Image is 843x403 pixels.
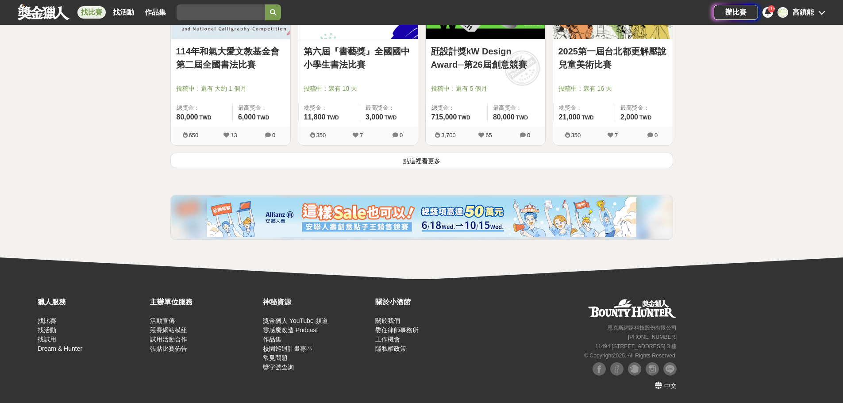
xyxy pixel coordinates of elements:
[571,132,581,138] span: 350
[176,84,285,93] span: 投稿中：還有 大約 1 個月
[366,104,412,112] span: 最高獎金：
[595,343,677,349] small: 11494 [STREET_ADDRESS] 3 樓
[375,297,483,307] div: 關於小酒館
[170,153,673,168] button: 點這裡看更多
[714,5,758,20] a: 辦比賽
[304,84,412,93] span: 投稿中：還有 10 天
[38,326,56,334] a: 找活動
[385,115,396,121] span: TWD
[38,297,146,307] div: 獵人服務
[263,326,318,334] a: 靈感魔改造 Podcast
[150,336,187,343] a: 試用活動合作
[207,197,636,237] img: cf4fb443-4ad2-4338-9fa3-b46b0bf5d316.png
[177,104,227,112] span: 總獎金：
[38,345,82,352] a: Dream & Hunter
[615,132,618,138] span: 7
[527,132,530,138] span: 0
[375,336,400,343] a: 工作機會
[150,297,258,307] div: 主辦單位服務
[485,132,492,138] span: 65
[558,45,667,71] a: 2025第一屆台北都更解壓說兒童美術比賽
[431,113,457,121] span: 715,000
[558,84,667,93] span: 投稿中：還有 16 天
[263,345,312,352] a: 校園巡迴計畫專區
[304,45,412,71] a: 第六屆『書藝獎』全國國中小學生書法比賽
[238,113,256,121] span: 6,000
[375,345,406,352] a: 隱私權政策
[327,115,339,121] span: TWD
[593,362,606,376] img: Facebook
[620,113,638,121] span: 2,000
[38,317,56,324] a: 找比賽
[400,132,403,138] span: 0
[199,115,211,121] span: TWD
[441,132,456,138] span: 3,700
[375,317,400,324] a: 關於我們
[272,132,275,138] span: 0
[768,6,775,11] span: 11+
[431,45,540,71] a: 瓩設計獎kW Design Award─第26屆創意競賽
[620,104,667,112] span: 最高獎金：
[778,7,788,18] div: 高
[654,132,658,138] span: 0
[493,113,515,121] span: 80,000
[431,104,482,112] span: 總獎金：
[304,104,354,112] span: 總獎金：
[584,353,677,359] small: © Copyright 2025 . All Rights Reserved.
[263,297,371,307] div: 神秘資源
[608,325,677,331] small: 恩克斯網路科技股份有限公司
[109,6,138,19] a: 找活動
[257,115,269,121] span: TWD
[559,104,609,112] span: 總獎金：
[663,362,677,376] img: LINE
[316,132,326,138] span: 350
[493,104,540,112] span: 最高獎金：
[141,6,169,19] a: 作品集
[263,354,288,361] a: 常見問題
[177,113,198,121] span: 80,000
[150,317,175,324] a: 活動宣傳
[458,115,470,121] span: TWD
[38,336,56,343] a: 找試用
[263,317,328,324] a: 獎金獵人 YouTube 頻道
[581,115,593,121] span: TWD
[610,362,624,376] img: Facebook
[366,113,383,121] span: 3,000
[231,132,237,138] span: 13
[628,334,677,340] small: [PHONE_NUMBER]
[628,362,641,376] img: Plurk
[793,7,814,18] div: 高鎮能
[431,84,540,93] span: 投稿中：還有 5 個月
[360,132,363,138] span: 7
[263,364,294,371] a: 獎字號查詢
[150,345,187,352] a: 張貼比賽佈告
[664,382,677,389] span: 中文
[516,115,528,121] span: TWD
[150,326,187,334] a: 競賽網站模組
[639,115,651,121] span: TWD
[238,104,285,112] span: 最高獎金：
[304,113,326,121] span: 11,800
[263,336,281,343] a: 作品集
[77,6,106,19] a: 找比賽
[189,132,199,138] span: 650
[646,362,659,376] img: Instagram
[375,326,419,334] a: 委任律師事務所
[559,113,581,121] span: 21,000
[176,45,285,71] a: 114年和氣大愛文教基金會第二屆全國書法比賽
